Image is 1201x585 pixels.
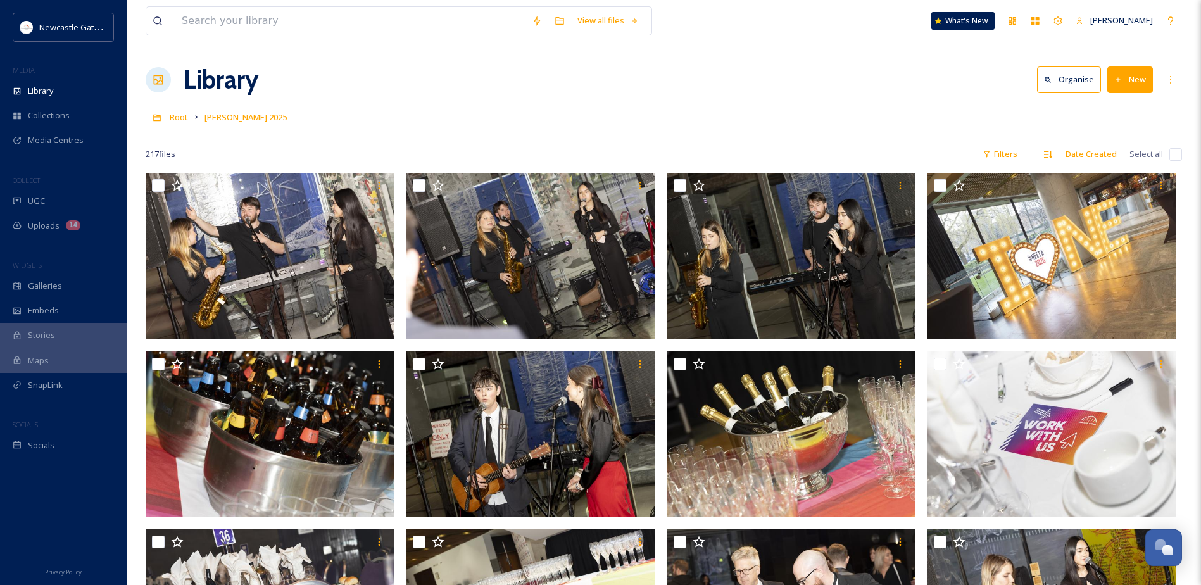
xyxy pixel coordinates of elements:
img: TBP 200325-13-Destination%20North%20East%20England.jpg [927,173,1176,339]
a: What's New [931,12,995,30]
span: Maps [28,355,49,367]
div: Filters [976,142,1024,167]
span: Media Centres [28,134,84,146]
span: COLLECT [13,175,40,185]
span: UGC [28,195,45,207]
img: TBP 200325-14-Destination%20North%20East%20England.jpg [667,173,915,339]
a: [PERSON_NAME] [1069,8,1159,33]
span: Uploads [28,220,60,232]
img: DqD9wEUd_400x400.jpg [20,21,33,34]
div: Date Created [1059,142,1123,167]
a: Privacy Policy [45,563,82,579]
span: Select all [1129,148,1163,160]
span: [PERSON_NAME] [1090,15,1153,26]
div: 14 [66,220,80,230]
a: [PERSON_NAME] 2025 [204,110,287,125]
button: New [1107,66,1153,92]
img: TBP 200325-15-Destination%20North%20East%20England.jpg [146,173,394,339]
img: TBP 200325-9-Destination%20North%20East%20England.jpg [927,351,1176,517]
span: SnapLink [28,379,63,391]
img: TBP 200325-12-Destination%20North%20East%20England.jpg [146,351,394,517]
span: MEDIA [13,65,35,75]
a: View all files [571,8,645,33]
span: Socials [28,439,54,451]
span: Newcastle Gateshead Initiative [39,21,156,33]
input: Search your library [175,7,525,35]
img: TBP 200325-11-Destination%20North%20East%20England.jpg [667,351,915,517]
span: Galleries [28,280,62,292]
a: Root [170,110,188,125]
span: WIDGETS [13,260,42,270]
a: Library [184,61,258,99]
span: Privacy Policy [45,568,82,576]
span: 217 file s [146,148,175,160]
img: TBP 200325-16-Destination%20North%20East%20England.jpg [406,173,655,339]
span: [PERSON_NAME] 2025 [204,111,287,123]
span: Embeds [28,305,59,317]
span: Collections [28,110,70,122]
span: Library [28,85,53,97]
span: Root [170,111,188,123]
button: Open Chat [1145,529,1182,566]
span: SOCIALS [13,420,38,429]
span: Stories [28,329,55,341]
img: TBP 200325-10-Destination%20North%20East%20England.jpg [406,351,655,517]
button: Organise [1037,66,1101,92]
